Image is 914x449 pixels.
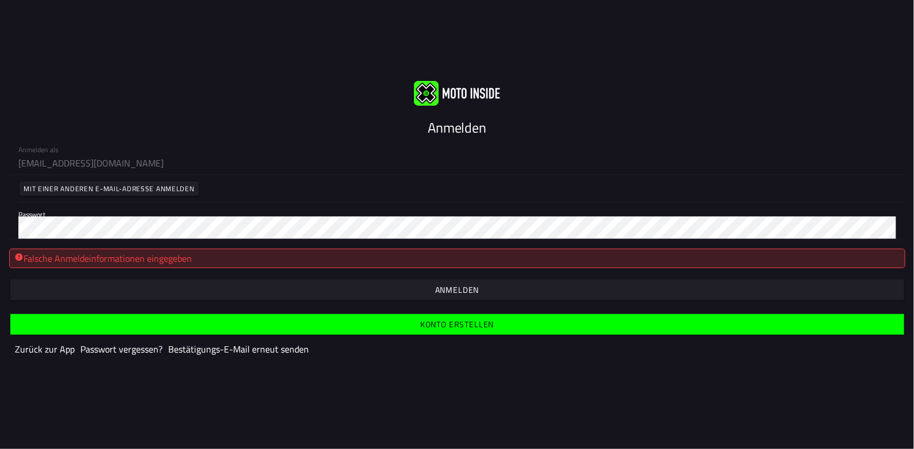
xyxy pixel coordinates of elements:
a: Zurück zur App [15,342,75,356]
ion-text: Anmelden [428,117,487,138]
ion-text: Anmelden [435,286,479,294]
ion-button: Mit einer anderen E-Mail-Adresse anmelden [20,181,199,196]
font: Falsche Anmeldeinformationen eingegeben [24,251,192,265]
ion-icon: wachsam [14,253,24,262]
a: Bestätigungs-E-Mail erneut senden [168,342,309,356]
ion-button: Konto erstellen [10,314,904,335]
a: Passwort vergessen? [80,342,162,356]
